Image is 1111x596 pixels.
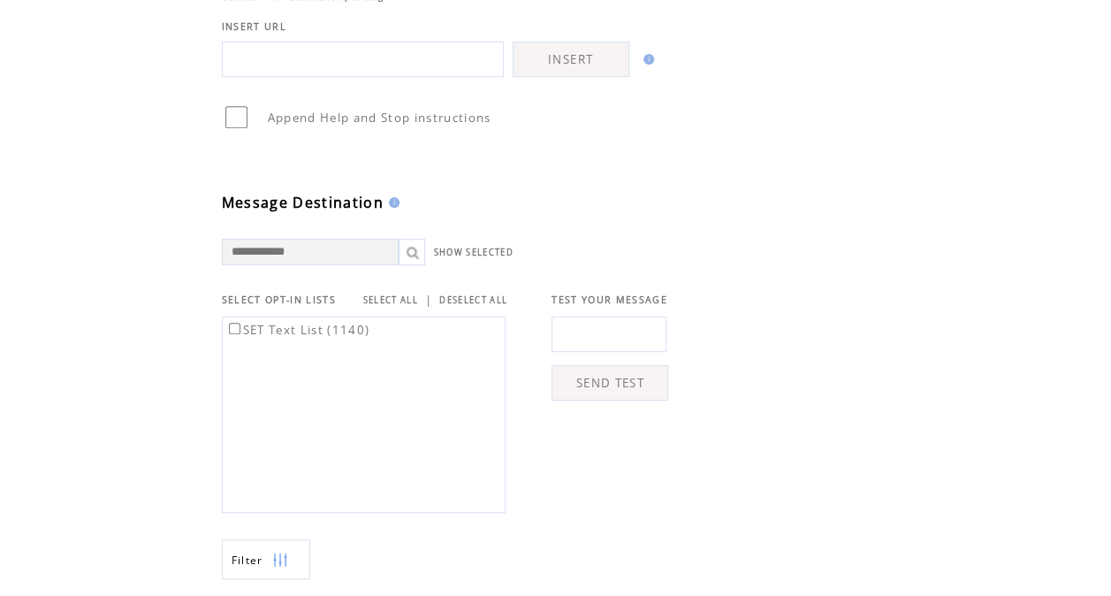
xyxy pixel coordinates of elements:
[268,110,491,126] span: Append Help and Stop instructions
[552,365,668,401] a: SEND TEST
[222,193,384,212] span: Message Destination
[225,322,370,338] label: SET Text List (1140)
[638,54,654,65] img: help.gif
[222,20,286,33] span: INSERT URL
[272,540,288,580] img: filters.png
[439,294,507,306] a: DESELECT ALL
[222,294,336,306] span: SELECT OPT-IN LISTS
[232,553,263,568] span: Show filters
[222,539,310,579] a: Filter
[425,292,432,308] span: |
[513,42,629,77] a: INSERT
[434,247,514,258] a: SHOW SELECTED
[363,294,418,306] a: SELECT ALL
[384,197,400,208] img: help.gif
[552,294,667,306] span: TEST YOUR MESSAGE
[229,323,240,334] input: SET Text List (1140)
